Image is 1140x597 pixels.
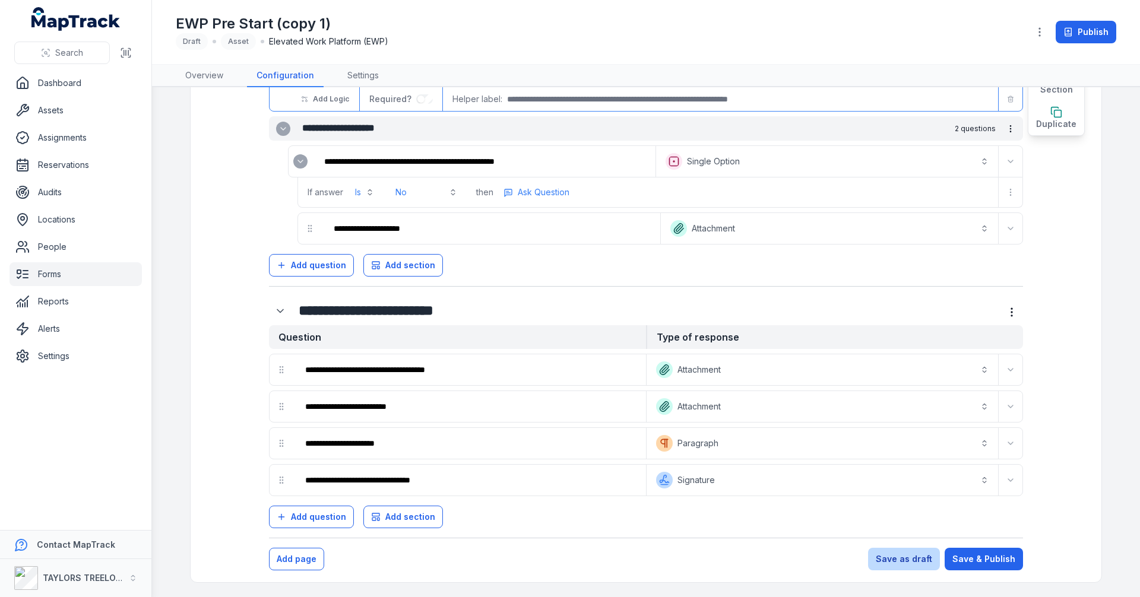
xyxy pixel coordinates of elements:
div: Draft [176,33,208,50]
div: drag [270,468,293,492]
span: Section [1040,84,1073,96]
button: Expand [1001,434,1020,453]
button: Expand [1001,397,1020,416]
div: drag [270,358,293,382]
input: :ref:-form-item-label [416,94,433,104]
button: Duplicate [1028,101,1084,135]
button: Expand [1001,219,1020,238]
button: Add page [269,548,324,570]
span: 2 questions [955,124,996,134]
div: :rd8:-form-item-label [269,300,294,322]
button: Add section [363,506,443,528]
span: Helper label: [452,93,502,105]
div: :rdm:-form-item-label [296,393,644,420]
div: drag [270,431,293,455]
button: Attachment [663,215,996,242]
span: Elevated Work Platform (EWP) [269,36,388,47]
button: Add Logic [293,89,357,109]
span: Duplicate [1036,118,1076,130]
button: Expand [1001,152,1020,171]
a: Dashboard [9,71,142,95]
button: more-detail [1000,119,1021,139]
span: If answer [308,186,343,198]
div: :re2:-form-item-label [296,467,644,493]
div: :rci:-form-item-label [315,148,653,174]
strong: Question [269,325,646,349]
a: Assets [9,99,142,122]
button: more-detail [498,183,575,201]
span: Add section [385,259,435,271]
button: Save as draft [868,548,940,570]
strong: Type of response [646,325,1023,349]
span: Add question [291,259,346,271]
a: Locations [9,208,142,231]
button: more-detail [1000,301,1023,323]
a: Settings [338,65,388,87]
div: Asset [221,33,256,50]
span: Add Logic [313,94,349,104]
button: Add section [363,254,443,277]
a: Alerts [9,317,142,341]
svg: drag [277,365,286,374]
a: People [9,235,142,259]
svg: drag [277,439,286,448]
button: Expand [269,300,292,322]
span: Add question [291,511,346,523]
button: Search [14,42,110,64]
button: Expand [276,122,290,136]
svg: drag [277,402,286,411]
a: Reservations [9,153,142,177]
button: Is [348,182,381,203]
div: :rds:-form-item-label [296,430,644,456]
a: MapTrack [31,7,121,31]
div: drag [298,217,322,240]
strong: TAYLORS TREELOPPING [43,573,142,583]
button: Single Option [658,148,996,174]
button: Expand [1001,471,1020,490]
button: Expand [1001,360,1020,379]
strong: Contact MapTrack [37,539,115,550]
button: Attachment [649,393,996,420]
div: :rd2:-form-item-label [324,215,658,242]
a: Audits [9,180,142,204]
h1: EWP Pre Start (copy 1) [176,14,388,33]
svg: drag [277,475,286,485]
button: Add question [269,506,354,528]
button: No [388,182,464,203]
span: Ask Question [518,186,569,198]
a: Overview [176,65,233,87]
div: :rch:-form-item-label [289,150,312,173]
a: Configuration [247,65,324,87]
button: Signature [649,467,996,493]
span: Add section [385,511,435,523]
button: Publish [1056,21,1116,43]
button: Paragraph [649,430,996,456]
span: Required? [369,94,416,104]
a: Settings [9,344,142,368]
svg: drag [305,224,315,233]
button: more-detail [1001,183,1020,202]
div: drag [270,395,293,418]
a: Reports [9,290,142,313]
div: :rdg:-form-item-label [296,357,644,383]
a: Assignments [9,126,142,150]
button: Save & Publish [945,548,1023,570]
span: then [476,186,493,198]
span: Search [55,47,83,59]
button: Attachment [649,357,996,383]
button: Expand [293,154,308,169]
button: Add question [269,254,354,277]
a: Forms [9,262,142,286]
